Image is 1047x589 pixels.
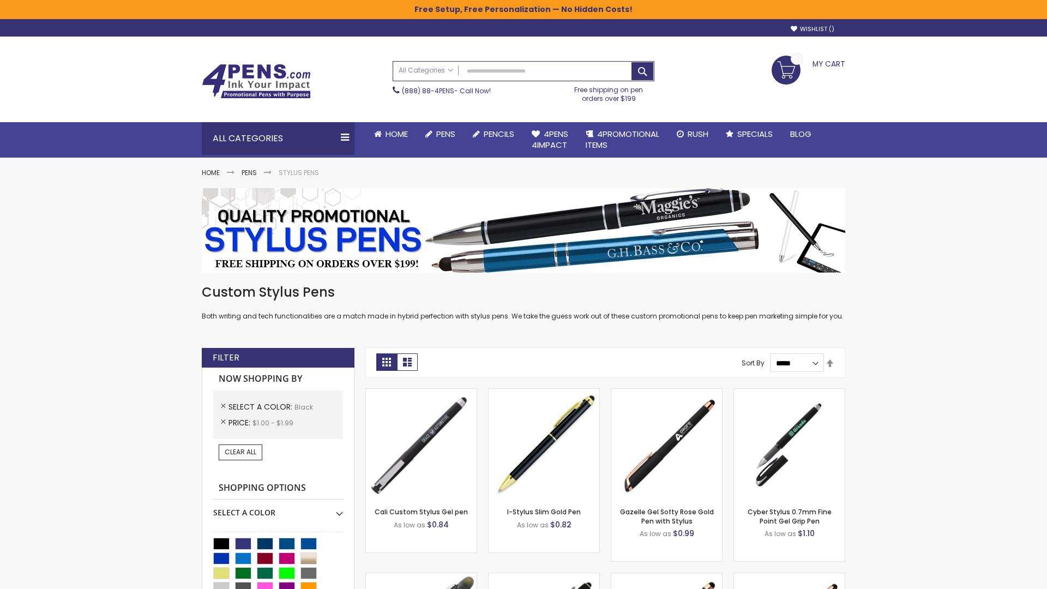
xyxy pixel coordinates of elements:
[611,388,722,398] a: Gazelle Gel Softy Rose Gold Pen with Stylus-Black
[213,352,239,364] strong: Filter
[225,447,256,456] span: Clear All
[228,401,294,412] span: Select A Color
[484,128,514,140] span: Pencils
[202,168,220,177] a: Home
[252,418,293,428] span: $1.00 - $1.99
[219,444,262,460] a: Clear All
[798,528,815,539] span: $1.10
[213,368,343,390] strong: Now Shopping by
[489,388,599,398] a: I-Stylus Slim Gold-Black
[393,62,459,80] a: All Categories
[748,507,832,525] a: Cyber Stylus 0.7mm Fine Point Gel Grip Pen
[365,122,417,146] a: Home
[366,388,477,398] a: Cali Custom Stylus Gel pen-Black
[734,388,845,398] a: Cyber Stylus 0.7mm Fine Point Gel Grip Pen-Black
[717,122,781,146] a: Specials
[517,520,549,530] span: As low as
[737,128,773,140] span: Specials
[417,122,464,146] a: Pens
[532,128,568,151] span: 4Pens 4impact
[673,528,694,539] span: $0.99
[790,128,811,140] span: Blog
[279,168,319,177] strong: Stylus Pens
[228,417,252,428] span: Price
[640,529,671,538] span: As low as
[734,573,845,582] a: Gazelle Gel Softy Rose Gold Pen with Stylus - ColorJet-Black
[507,507,581,516] a: I-Stylus Slim Gold Pen
[563,81,655,103] div: Free shipping on pen orders over $199
[427,519,449,530] span: $0.84
[668,122,717,146] a: Rush
[489,573,599,582] a: Custom Soft Touch® Metal Pens with Stylus-Black
[791,25,834,33] a: Wishlist
[366,573,477,582] a: Souvenir® Jalan Highlighter Stylus Pen Combo-Black
[399,66,453,75] span: All Categories
[620,507,714,525] a: Gazelle Gel Softy Rose Gold Pen with Stylus
[765,529,796,538] span: As low as
[742,358,765,368] label: Sort By
[242,168,257,177] a: Pens
[213,477,343,500] strong: Shopping Options
[577,122,668,158] a: 4PROMOTIONALITEMS
[523,122,577,158] a: 4Pens4impact
[489,389,599,500] img: I-Stylus Slim Gold-Black
[688,128,708,140] span: Rush
[550,519,571,530] span: $0.82
[394,520,425,530] span: As low as
[464,122,523,146] a: Pencils
[366,389,477,500] img: Cali Custom Stylus Gel pen-Black
[402,86,491,95] span: - Call Now!
[586,128,659,151] span: 4PROMOTIONAL ITEMS
[781,122,820,146] a: Blog
[436,128,455,140] span: Pens
[202,188,845,273] img: Stylus Pens
[611,573,722,582] a: Islander Softy Rose Gold Gel Pen with Stylus-Black
[375,507,468,516] a: Cali Custom Stylus Gel pen
[611,389,722,500] img: Gazelle Gel Softy Rose Gold Pen with Stylus-Black
[376,353,397,371] strong: Grid
[202,64,311,99] img: 4Pens Custom Pens and Promotional Products
[734,389,845,500] img: Cyber Stylus 0.7mm Fine Point Gel Grip Pen-Black
[386,128,408,140] span: Home
[202,284,845,301] h1: Custom Stylus Pens
[202,284,845,321] div: Both writing and tech functionalities are a match made in hybrid perfection with stylus pens. We ...
[202,122,354,155] div: All Categories
[294,402,313,412] span: Black
[402,86,454,95] a: (888) 88-4PENS
[213,500,343,518] div: Select A Color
